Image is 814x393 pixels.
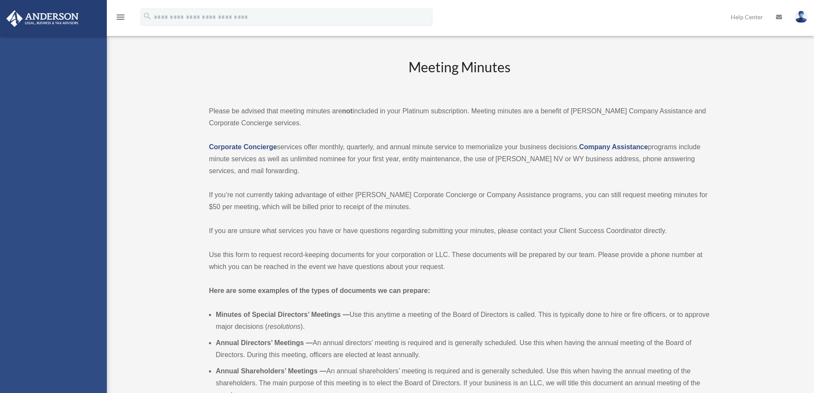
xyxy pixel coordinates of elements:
[209,58,710,93] h2: Meeting Minutes
[115,12,126,22] i: menu
[216,367,326,375] b: Annual Shareholders’ Meetings —
[209,141,710,177] p: services offer monthly, quarterly, and annual minute service to memorialize your business decisio...
[216,337,710,361] li: An annual directors’ meeting is required and is generally scheduled. Use this when having the ann...
[216,339,313,346] b: Annual Directors’ Meetings —
[267,323,300,330] em: resolutions
[216,309,710,333] li: Use this anytime a meeting of the Board of Directors is called. This is typically done to hire or...
[579,143,648,151] a: Company Assistance
[209,249,710,273] p: Use this form to request record-keeping documents for your corporation or LLC. These documents wi...
[342,107,353,115] strong: not
[209,105,710,129] p: Please be advised that meeting minutes are included in your Platinum subscription. Meeting minute...
[209,143,277,151] a: Corporate Concierge
[115,15,126,22] a: menu
[795,11,808,23] img: User Pic
[4,10,81,27] img: Anderson Advisors Platinum Portal
[209,287,430,294] strong: Here are some examples of the types of documents we can prepare:
[143,12,152,21] i: search
[209,189,710,213] p: If you’re not currently taking advantage of either [PERSON_NAME] Corporate Concierge or Company A...
[216,311,350,318] b: Minutes of Special Directors’ Meetings —
[209,225,710,237] p: If you are unsure what services you have or have questions regarding submitting your minutes, ple...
